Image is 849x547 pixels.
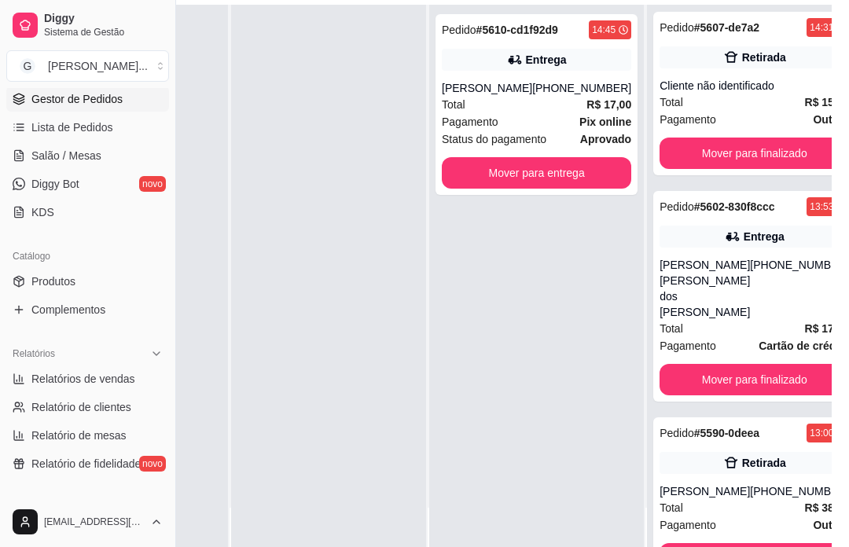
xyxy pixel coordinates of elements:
[660,257,750,320] div: [PERSON_NAME] [PERSON_NAME] dos [PERSON_NAME]
[660,427,694,439] span: Pedido
[759,340,849,352] strong: Cartão de crédito
[442,80,532,96] div: [PERSON_NAME]
[6,269,169,294] a: Produtos
[6,423,169,448] a: Relatório de mesas
[813,519,849,531] strong: Outros
[750,483,849,499] div: [PHONE_NUMBER]
[744,229,785,244] div: Entrega
[660,499,683,516] span: Total
[742,50,786,65] div: Retirada
[442,96,465,113] span: Total
[31,204,54,220] span: KDS
[31,456,141,472] span: Relatório de fidelidade
[660,138,849,169] button: Mover para finalizado
[660,94,683,111] span: Total
[694,427,759,439] strong: # 5590-0deea
[660,200,694,213] span: Pedido
[31,148,101,163] span: Salão / Mesas
[660,21,694,34] span: Pedido
[694,21,759,34] strong: # 5607-de7a2
[20,58,35,74] span: G
[750,257,849,320] div: [PHONE_NUMBER]
[660,320,683,337] span: Total
[31,91,123,107] span: Gestor de Pedidos
[660,364,849,395] button: Mover para finalizado
[44,12,163,26] span: Diggy
[48,58,148,74] div: [PERSON_NAME] ...
[6,503,169,541] button: [EMAIL_ADDRESS][DOMAIN_NAME]
[31,371,135,387] span: Relatórios de vendas
[6,200,169,225] a: KDS
[6,143,169,168] a: Salão / Mesas
[6,297,169,322] a: Complementos
[442,130,546,148] span: Status do pagamento
[6,395,169,420] a: Relatório de clientes
[442,157,631,189] button: Mover para entrega
[810,200,833,213] div: 13:53
[442,24,476,36] span: Pedido
[742,455,786,471] div: Retirada
[660,78,849,94] div: Cliente não identificado
[31,273,75,289] span: Produtos
[6,115,169,140] a: Lista de Pedidos
[6,86,169,112] a: Gestor de Pedidos
[31,302,105,318] span: Complementos
[6,6,169,44] a: DiggySistema de Gestão
[660,337,716,354] span: Pagamento
[6,50,169,82] button: Select a team
[586,98,631,111] strong: R$ 17,00
[6,451,169,476] a: Relatório de fidelidadenovo
[6,171,169,196] a: Diggy Botnovo
[442,113,498,130] span: Pagamento
[31,176,79,192] span: Diggy Bot
[6,495,169,520] div: Gerenciar
[660,483,750,499] div: [PERSON_NAME]
[6,244,169,269] div: Catálogo
[13,347,55,360] span: Relatórios
[6,366,169,391] a: Relatórios de vendas
[810,21,833,34] div: 14:31
[810,427,833,439] div: 13:00
[592,24,616,36] div: 14:45
[526,52,567,68] div: Entrega
[31,428,127,443] span: Relatório de mesas
[694,200,775,213] strong: # 5602-830f8ccc
[44,516,144,528] span: [EMAIL_ADDRESS][DOMAIN_NAME]
[31,119,113,135] span: Lista de Pedidos
[579,116,631,128] strong: Pix online
[660,516,716,534] span: Pagamento
[580,133,631,145] strong: aprovado
[660,111,716,128] span: Pagamento
[813,113,849,126] strong: Outros
[31,399,131,415] span: Relatório de clientes
[532,80,631,96] div: [PHONE_NUMBER]
[476,24,558,36] strong: # 5610-cd1f92d9
[44,26,163,39] span: Sistema de Gestão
